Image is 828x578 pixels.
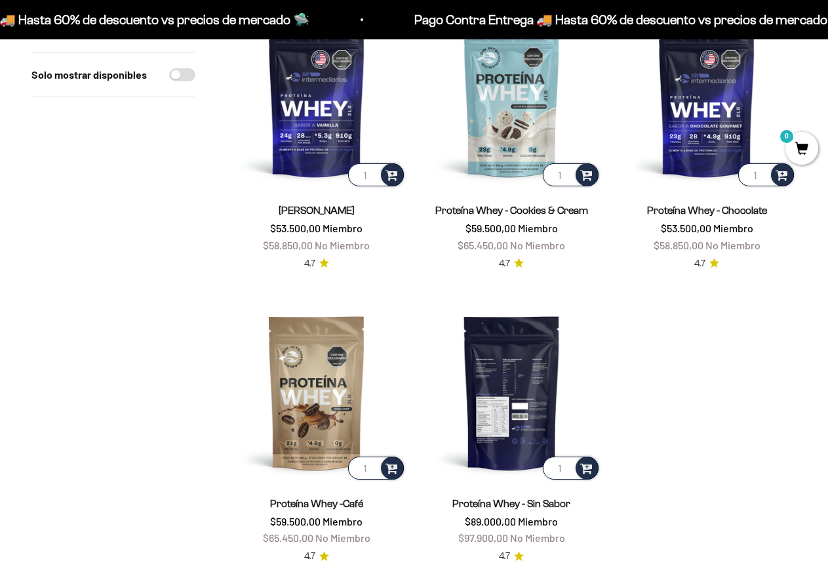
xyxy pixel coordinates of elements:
[499,549,524,564] a: 4.74.7 de 5.0 estrellas
[458,531,508,544] span: $97.900,00
[435,205,588,216] a: Proteína Whey - Cookies & Cream
[279,205,355,216] a: [PERSON_NAME]
[465,222,516,234] span: $59.500,00
[694,257,719,271] a: 4.74.7 de 5.0 estrellas
[304,549,315,564] span: 4.7
[31,66,147,83] label: Solo mostrar disponibles
[661,222,711,234] span: $53.500,00
[499,549,510,564] span: 4.7
[315,239,370,251] span: No Miembro
[452,498,570,509] a: Proteína Whey - Sin Sabor
[499,257,510,271] span: 4.7
[518,515,558,527] span: Miembro
[499,257,524,271] a: 4.74.7 de 5.0 estrellas
[705,239,760,251] span: No Miembro
[465,515,516,527] span: $89.000,00
[270,498,363,509] a: Proteína Whey -Café
[785,142,818,157] a: 0
[518,222,558,234] span: Miembro
[315,531,370,544] span: No Miembro
[458,239,508,251] span: $65.450,00
[323,222,363,234] span: Miembro
[263,531,313,544] span: $65.450,00
[304,257,329,271] a: 4.74.7 de 5.0 estrellas
[779,129,795,144] mark: 0
[422,302,602,482] img: Proteína Whey - Sin Sabor
[270,222,321,234] span: $53.500,00
[304,257,315,271] span: 4.7
[694,257,705,271] span: 4.7
[510,239,565,251] span: No Miembro
[263,239,313,251] span: $58.850,00
[270,515,321,527] span: $59.500,00
[654,239,703,251] span: $58.850,00
[647,205,767,216] a: Proteína Whey - Chocolate
[510,531,565,544] span: No Miembro
[713,222,753,234] span: Miembro
[323,515,363,527] span: Miembro
[304,549,329,564] a: 4.74.7 de 5.0 estrellas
